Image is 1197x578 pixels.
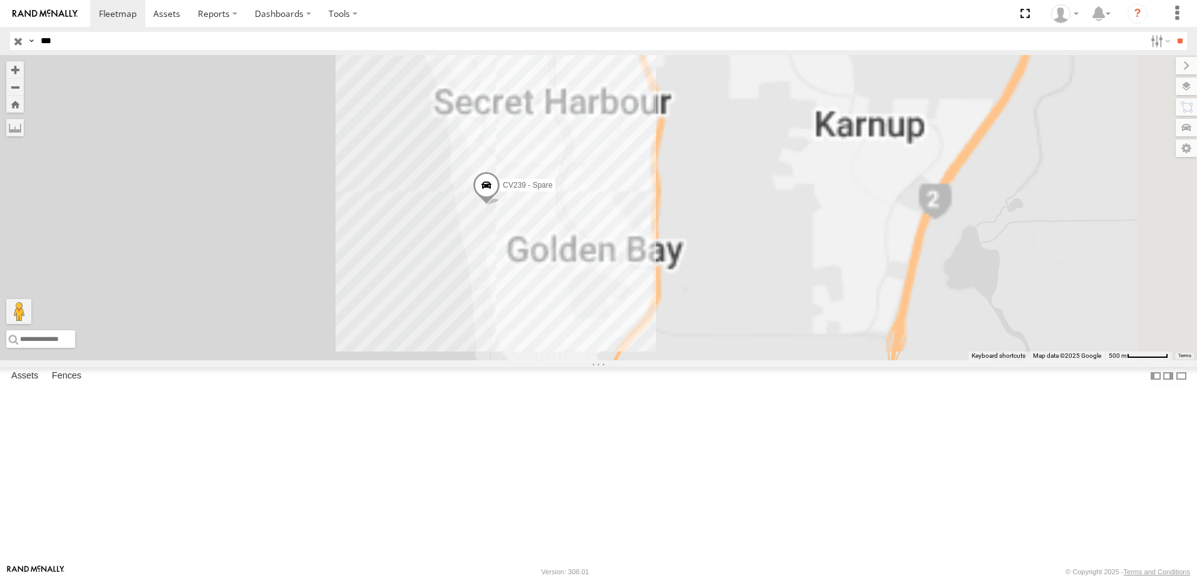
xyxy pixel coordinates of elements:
button: Map scale: 500 m per 62 pixels [1105,352,1172,360]
a: Terms and Conditions [1124,568,1190,575]
div: Version: 308.01 [542,568,589,575]
button: Keyboard shortcuts [972,352,1025,360]
label: Search Query [26,32,36,50]
a: Terms (opens in new tab) [1178,353,1191,358]
span: CV239 - Spare [503,181,552,190]
span: Map data ©2025 Google [1033,352,1101,359]
label: Assets [5,367,44,385]
label: Search Filter Options [1146,32,1173,50]
div: Karl Walsh [1047,4,1083,23]
label: Measure [6,119,24,136]
label: Fences [46,367,88,385]
span: 500 m [1109,352,1127,359]
button: Zoom out [6,78,24,96]
i: ? [1128,4,1148,24]
label: Dock Summary Table to the Left [1149,367,1162,385]
a: Visit our Website [7,565,64,578]
button: Zoom in [6,61,24,78]
button: Zoom Home [6,96,24,113]
label: Dock Summary Table to the Right [1162,367,1174,385]
img: rand-logo.svg [13,9,78,18]
label: Map Settings [1176,139,1197,157]
label: Hide Summary Table [1175,367,1188,385]
button: Drag Pegman onto the map to open Street View [6,299,31,324]
div: © Copyright 2025 - [1066,568,1190,575]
